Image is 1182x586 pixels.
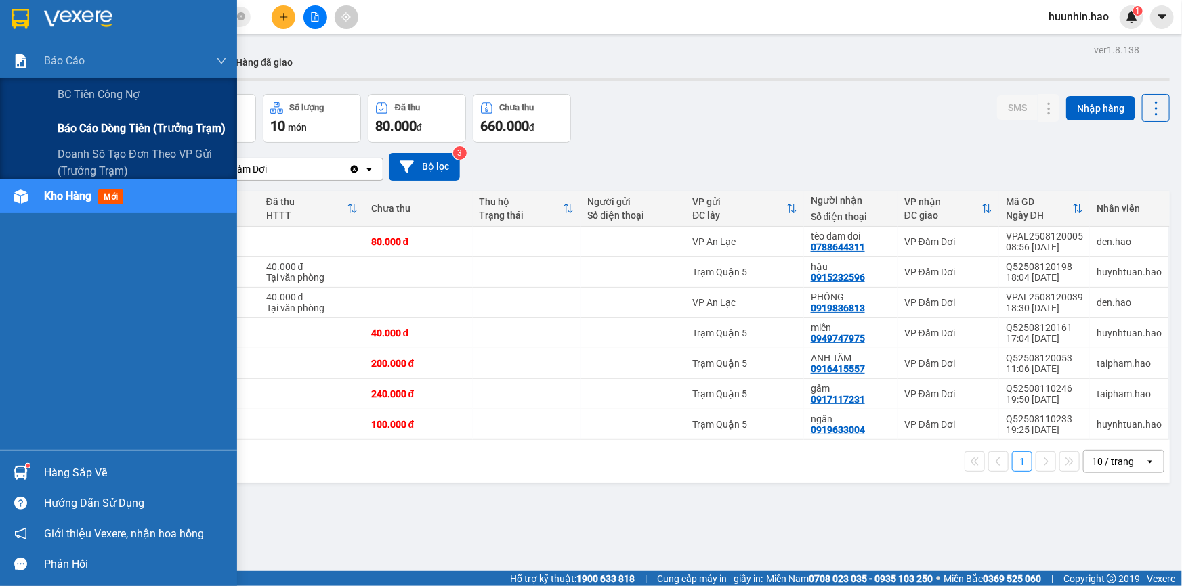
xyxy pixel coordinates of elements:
[692,267,797,277] div: Trạm Quận 5
[127,50,566,67] li: Hotline: 02839552959
[290,103,324,112] div: Số lượng
[266,196,347,207] div: Đã thu
[692,196,786,207] div: VP gửi
[44,493,227,514] div: Hướng dẫn sử dụng
[288,122,307,133] span: món
[266,272,358,283] div: Tại văn phòng
[371,328,466,338] div: 40.000 đ
[279,12,289,22] span: plus
[685,191,804,227] th: Toggle SortBy
[303,5,327,29] button: file-add
[944,571,1041,586] span: Miền Bắc
[1006,242,1083,252] div: 08:56 [DATE]
[1006,394,1083,405] div: 19:50 [DATE]
[225,46,303,78] button: Hàng đã giao
[1006,292,1083,302] div: VPAL2508120039
[576,573,635,584] strong: 1900 633 818
[1094,43,1139,58] div: ver 1.8.138
[259,191,364,227] th: Toggle SortBy
[904,388,992,399] div: VP Đầm Dơi
[237,11,245,24] span: close-circle
[58,120,226,137] span: Báo cáo dòng tiền (trưởng trạm)
[395,103,420,112] div: Đã thu
[14,497,27,510] span: question-circle
[26,464,30,468] sup: 1
[14,54,28,68] img: solution-icon
[480,118,529,134] span: 660.000
[904,236,992,247] div: VP Đầm Dơi
[811,363,865,374] div: 0916415557
[216,55,227,66] span: down
[645,571,647,586] span: |
[811,211,891,222] div: Số điện thoại
[811,292,891,302] div: PHÓNG
[12,9,29,29] img: logo-vxr
[371,203,466,214] div: Chưa thu
[811,424,865,435] div: 0919633004
[335,5,358,29] button: aim
[811,333,865,344] div: 0949747975
[371,358,466,369] div: 200.000 đ
[14,558,27,570] span: message
[999,191,1090,227] th: Toggle SortBy
[371,419,466,430] div: 100.000 đ
[44,463,227,483] div: Hàng sắp về
[811,353,891,363] div: ANH TÂM
[263,94,361,143] button: Số lượng10món
[1006,333,1083,344] div: 17:04 [DATE]
[692,388,797,399] div: Trạm Quận 5
[811,383,891,394] div: gấm
[58,145,227,179] span: Doanh số tạo đơn theo VP gửi (trưởng trạm)
[692,210,786,221] div: ĐC lấy
[268,162,270,176] input: Selected VP Đầm Dơi.
[1097,203,1162,214] div: Nhân viên
[1006,196,1072,207] div: Mã GD
[904,210,982,221] div: ĐC giao
[1097,236,1162,247] div: den.hao
[809,573,933,584] strong: 0708 023 035 - 0935 103 250
[1126,11,1138,23] img: icon-new-feature
[904,419,992,430] div: VP Đầm Dơi
[898,191,999,227] th: Toggle SortBy
[1156,11,1168,23] span: caret-down
[904,358,992,369] div: VP Đầm Dơi
[389,153,460,181] button: Bộ lọc
[1006,424,1083,435] div: 19:25 [DATE]
[510,571,635,586] span: Hỗ trợ kỹ thuật:
[904,196,982,207] div: VP nhận
[17,98,163,120] b: GỬI : VP Đầm Dơi
[1006,210,1072,221] div: Ngày ĐH
[811,322,891,333] div: miên
[811,394,865,405] div: 0917117231
[1006,383,1083,394] div: Q52508110246
[1038,8,1120,25] span: huunhin.hao
[904,297,992,308] div: VP Đầm Dơi
[266,292,358,302] div: 40.000 đ
[811,231,891,242] div: tèo dam doi
[473,191,581,227] th: Toggle SortBy
[1006,261,1083,272] div: Q52508120198
[44,554,227,574] div: Phản hồi
[936,576,940,581] span: ⚪️
[371,388,466,399] div: 240.000 đ
[811,195,891,206] div: Người nhận
[529,122,534,133] span: đ
[692,297,797,308] div: VP An Lạc
[811,242,865,252] div: 0788644311
[1097,388,1162,399] div: taipham.hao
[44,52,85,69] span: Báo cáo
[657,571,763,586] span: Cung cấp máy in - giấy in:
[480,210,564,221] div: Trạng thái
[44,525,204,542] span: Giới thiệu Vexere, nhận hoa hồng
[811,302,865,313] div: 0919836813
[44,189,91,202] span: Kho hàng
[1097,419,1162,430] div: huynhtuan.hao
[417,122,422,133] span: đ
[1097,328,1162,338] div: huynhtuan.hao
[1097,267,1162,277] div: huynhtuan.hao
[811,261,891,272] div: hậu
[1150,5,1174,29] button: caret-down
[371,236,466,247] div: 80.000 đ
[1097,358,1162,369] div: taipham.hao
[453,146,467,160] sup: 3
